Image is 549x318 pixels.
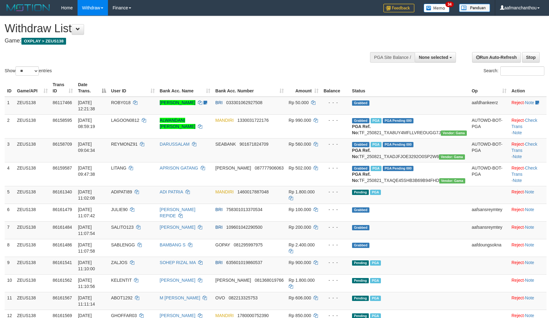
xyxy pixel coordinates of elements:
[525,260,534,265] a: Note
[15,162,50,186] td: ZEUS138
[160,207,195,218] a: [PERSON_NAME] REPIDE
[78,142,95,153] span: [DATE] 09:04:34
[469,114,509,138] td: AUTOWD-BOT-PGA
[78,260,95,271] span: [DATE] 11:10:00
[289,242,315,247] span: Rp 2.400.000
[15,239,50,257] td: ZEUS138
[15,292,50,310] td: ZEUS138
[15,204,50,221] td: ZEUS138
[160,166,198,170] a: APRISON GATANG
[324,295,347,301] div: - - -
[226,100,262,105] span: Copy 033301062927508 to clipboard
[370,260,381,266] span: Marked by aafpengsreynich
[352,166,369,171] span: Grabbed
[78,100,95,111] span: [DATE] 12:21:38
[350,138,469,162] td: TF_250821_TXADJFJOE3292O0SP2W6
[111,295,132,300] span: ABOT1292
[513,154,522,159] a: Note
[511,118,524,123] a: Reject
[255,166,283,170] span: Copy 087777906063 to clipboard
[469,97,509,115] td: aafdhankeerz
[53,207,72,212] span: 86161479
[469,138,509,162] td: AUTOWD-BOT-PGA
[5,114,15,138] td: 2
[324,99,347,106] div: - - -
[111,260,127,265] span: ZALJOS
[415,52,456,63] button: None selected
[511,207,524,212] a: Reject
[352,148,371,159] b: PGA Ref. No:
[445,2,454,7] span: 34
[78,189,95,201] span: [DATE] 11:02:08
[215,189,234,194] span: MANDIRI
[509,114,547,138] td: · ·
[383,166,414,171] span: PGA Pending
[160,118,195,129] a: ALWANDANI [PERSON_NAME]
[5,138,15,162] td: 3
[469,239,509,257] td: aafdoungsokna
[511,225,524,230] a: Reject
[350,162,469,186] td: TF_250821_TXAQE45SHB3B69B94FHD
[5,79,15,97] th: ID
[160,278,195,283] a: [PERSON_NAME]
[226,225,262,230] span: Copy 109601042290500 to clipboard
[53,225,72,230] span: 86161484
[215,295,225,300] span: OVO
[215,242,230,247] span: GOPAY
[109,79,157,97] th: User ID: activate to sort column ascending
[215,225,222,230] span: BRI
[525,278,534,283] a: Note
[352,100,369,106] span: Grabbed
[469,79,509,97] th: Op: activate to sort column ascending
[352,296,369,301] span: Pending
[215,100,222,105] span: BRI
[53,278,72,283] span: 86161562
[370,278,381,283] span: Marked by aafsolysreylen
[511,295,524,300] a: Reject
[525,207,534,212] a: Note
[111,242,135,247] span: SABLENGG
[509,204,547,221] td: ·
[5,257,15,274] td: 9
[53,166,72,170] span: 86159587
[53,295,72,300] span: 86161567
[289,166,311,170] span: Rp 502.000
[15,79,50,97] th: Game/API: activate to sort column ascending
[509,79,547,97] th: Action
[525,295,534,300] a: Note
[5,97,15,115] td: 1
[53,260,72,265] span: 86161541
[525,100,534,105] a: Note
[289,100,309,105] span: Rp 50.000
[511,278,524,283] a: Reject
[511,189,524,194] a: Reject
[15,186,50,204] td: ZEUS138
[371,166,382,171] span: Marked by aafsolysreylen
[5,274,15,292] td: 10
[324,224,347,230] div: - - -
[53,313,72,318] span: 86161569
[352,142,369,147] span: Grabbed
[15,257,50,274] td: ZEUS138
[215,118,234,123] span: MANDIRI
[215,313,234,318] span: MANDIRI
[289,295,311,300] span: Rp 606.000
[522,52,540,63] a: Stop
[289,313,311,318] span: Rp 850.000
[215,142,236,147] span: SEABANK
[509,274,547,292] td: ·
[324,117,347,123] div: - - -
[160,225,195,230] a: [PERSON_NAME]
[383,4,414,12] img: Feedback.jpg
[352,207,369,213] span: Grabbed
[15,221,50,239] td: ZEUS138
[78,118,95,129] span: [DATE] 08:59:19
[511,100,524,105] a: Reject
[255,278,283,283] span: Copy 081368019766 to clipboard
[352,190,369,195] span: Pending
[511,313,524,318] a: Reject
[469,162,509,186] td: AUTOWD-BOT-PGA
[289,260,311,265] span: Rp 900.000
[239,142,268,147] span: Copy 901671824709 to clipboard
[525,242,534,247] a: Note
